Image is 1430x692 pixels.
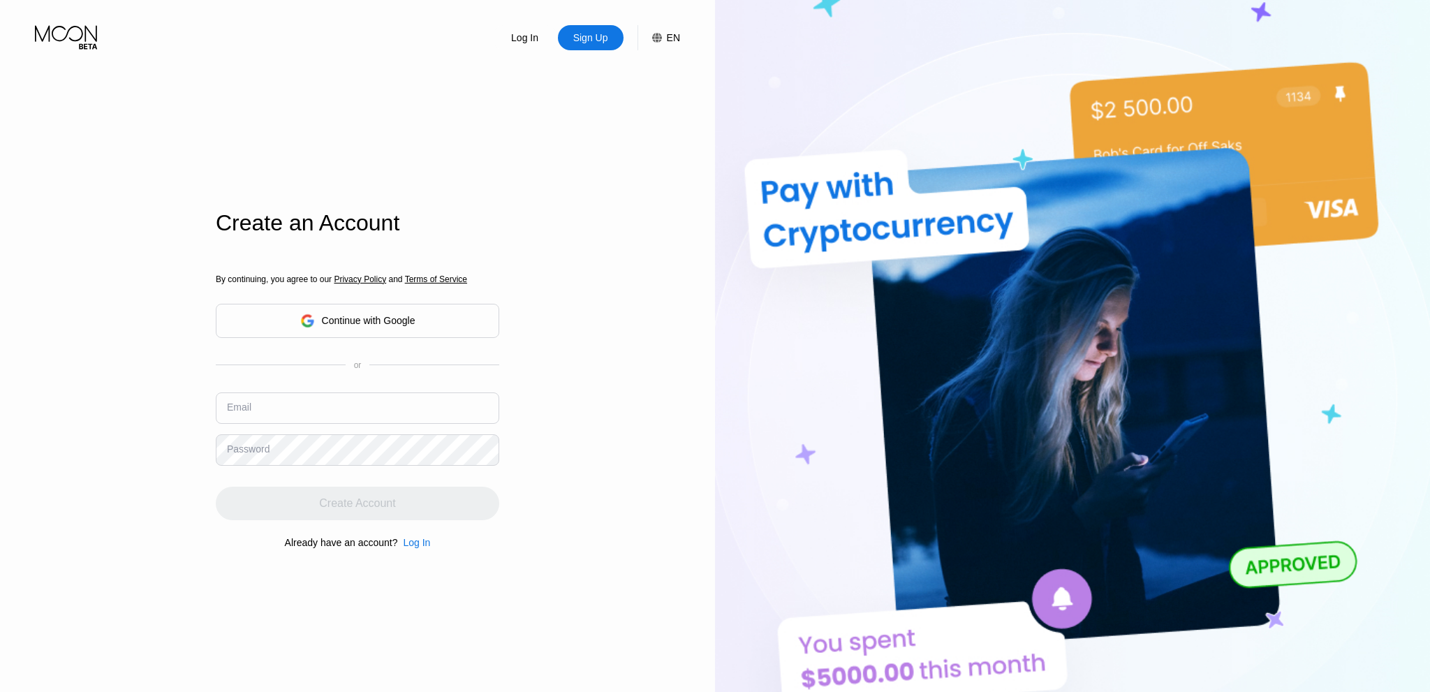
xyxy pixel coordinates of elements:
div: Log In [403,537,430,548]
div: Sign Up [558,25,624,50]
div: Create an Account [216,210,499,236]
div: Log In [492,25,558,50]
div: Log In [510,31,540,45]
div: Continue with Google [216,304,499,338]
div: EN [667,32,680,43]
div: Already have an account? [285,537,398,548]
div: Email [227,402,251,413]
div: By continuing, you agree to our [216,274,499,284]
span: Terms of Service [405,274,467,284]
div: Continue with Google [322,315,415,326]
div: or [354,360,362,370]
div: Sign Up [572,31,610,45]
div: EN [637,25,680,50]
span: and [386,274,405,284]
span: Privacy Policy [334,274,386,284]
div: Password [227,443,270,455]
div: Log In [397,537,430,548]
